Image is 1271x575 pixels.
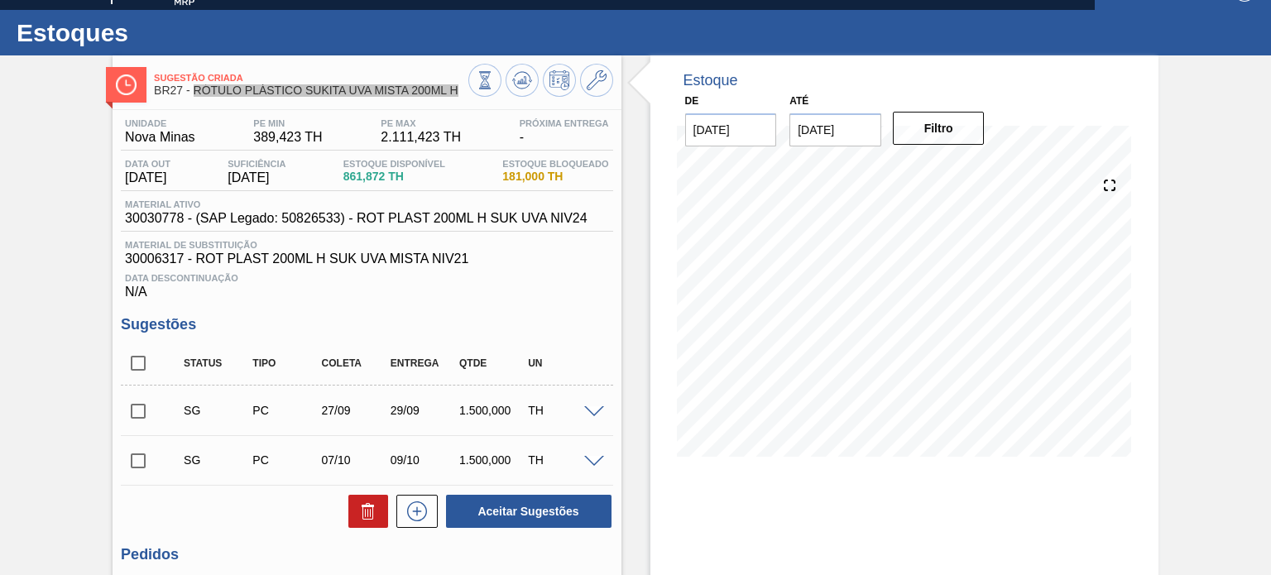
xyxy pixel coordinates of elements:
label: De [685,95,699,107]
span: Próxima Entrega [520,118,609,128]
input: dd/mm/yyyy [685,113,777,146]
div: Pedido de Compra [248,404,324,417]
div: Aceitar Sugestões [438,493,613,529]
div: Qtde [455,357,530,369]
div: Entrega [386,357,462,369]
img: Ícone [116,74,137,95]
span: Estoque Bloqueado [502,159,608,169]
button: Aceitar Sugestões [446,495,612,528]
div: TH [524,453,599,467]
div: 1.500,000 [455,404,530,417]
div: Sugestão Criada [180,404,255,417]
button: Atualizar Gráfico [506,64,539,97]
span: BR27 - RÓTULO PLÁSTICO SUKITA UVA MISTA 200ML H [154,84,468,97]
span: Suficiência [228,159,285,169]
div: 09/10/2025 [386,453,462,467]
span: Data Descontinuação [125,273,608,283]
div: Excluir Sugestões [340,495,388,528]
div: Pedido de Compra [248,453,324,467]
div: 1.500,000 [455,453,530,467]
button: Filtro [893,112,985,145]
button: Programar Estoque [543,64,576,97]
span: Estoque Disponível [343,159,445,169]
button: Visão Geral dos Estoques [468,64,501,97]
span: [DATE] [125,170,170,185]
div: 07/10/2025 [318,453,393,467]
span: PE MIN [253,118,322,128]
span: 2.111,423 TH [381,130,461,145]
span: PE MAX [381,118,461,128]
div: Coleta [318,357,393,369]
div: Sugestão Criada [180,453,255,467]
div: TH [524,404,599,417]
h1: Estoques [17,23,310,42]
span: Nova Minas [125,130,194,145]
div: Tipo [248,357,324,369]
div: Status [180,357,255,369]
span: 389,423 TH [253,130,322,145]
span: Material de Substituição [125,240,608,250]
div: 29/09/2025 [386,404,462,417]
div: N/A [121,266,612,299]
div: Nova sugestão [388,495,438,528]
span: 30030778 - (SAP Legado: 50826533) - ROT PLAST 200ML H SUK UVA NIV24 [125,211,588,226]
span: Sugestão Criada [154,73,468,83]
div: 27/09/2025 [318,404,393,417]
div: UN [524,357,599,369]
span: [DATE] [228,170,285,185]
span: 861,872 TH [343,170,445,183]
span: Material ativo [125,199,588,209]
label: Até [789,95,808,107]
span: 181,000 TH [502,170,608,183]
span: 30006317 - ROT PLAST 200ML H SUK UVA MISTA NIV21 [125,252,608,266]
div: Estoque [683,72,738,89]
input: dd/mm/yyyy [789,113,881,146]
span: Data out [125,159,170,169]
span: Unidade [125,118,194,128]
h3: Pedidos [121,546,612,563]
button: Ir ao Master Data / Geral [580,64,613,97]
h3: Sugestões [121,316,612,333]
div: - [516,118,613,145]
